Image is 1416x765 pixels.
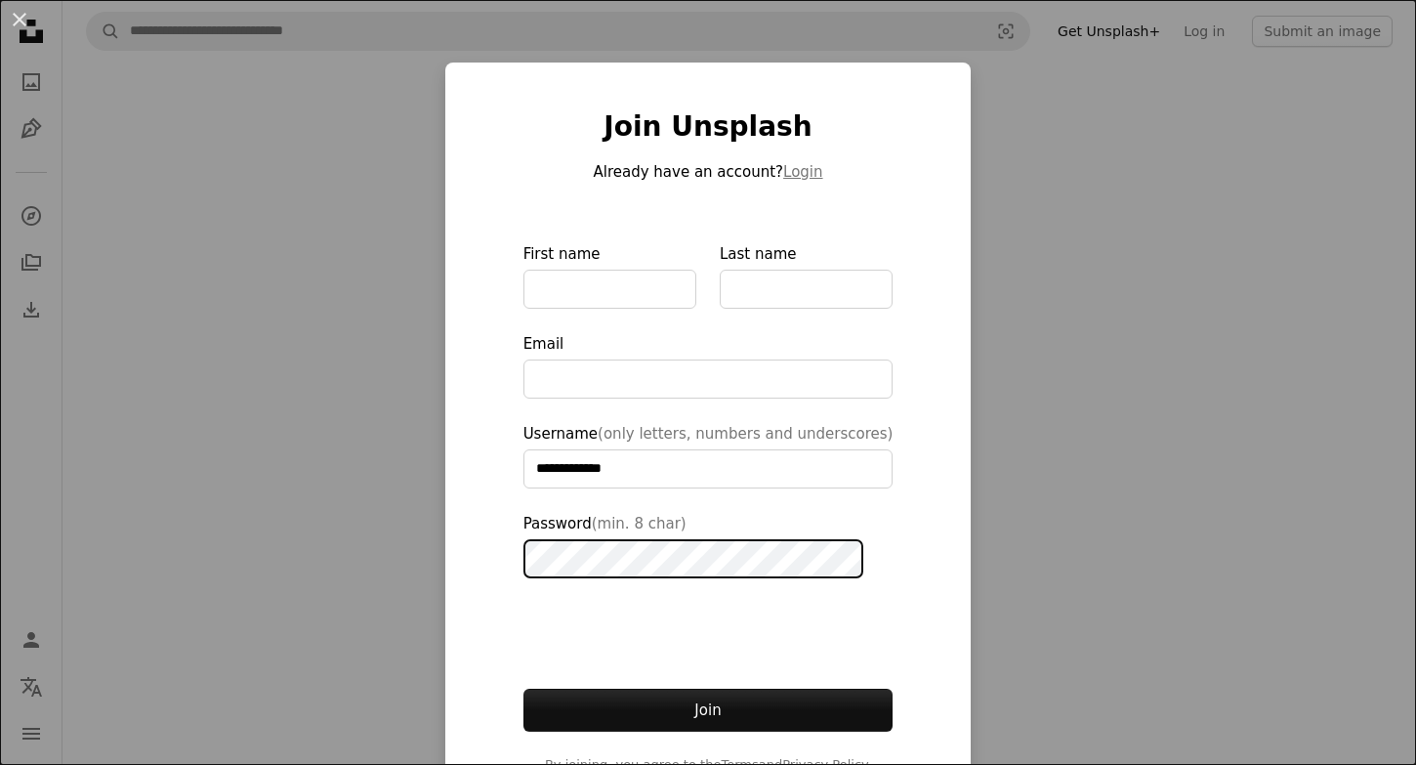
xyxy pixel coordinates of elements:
label: Password [523,512,894,578]
h1: Join Unsplash [523,109,894,145]
input: Password(min. 8 char) [523,539,863,578]
label: Username [523,422,894,489]
button: Login [783,160,822,184]
input: Last name [720,270,893,309]
p: Already have an account? [523,160,894,184]
span: (min. 8 char) [592,515,687,532]
span: (only letters, numbers and underscores) [598,425,893,443]
label: Email [523,332,894,399]
input: First name [523,270,696,309]
button: Join [523,689,894,732]
label: Last name [720,242,893,309]
label: First name [523,242,696,309]
input: Username(only letters, numbers and underscores) [523,449,894,489]
input: Email [523,360,894,399]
